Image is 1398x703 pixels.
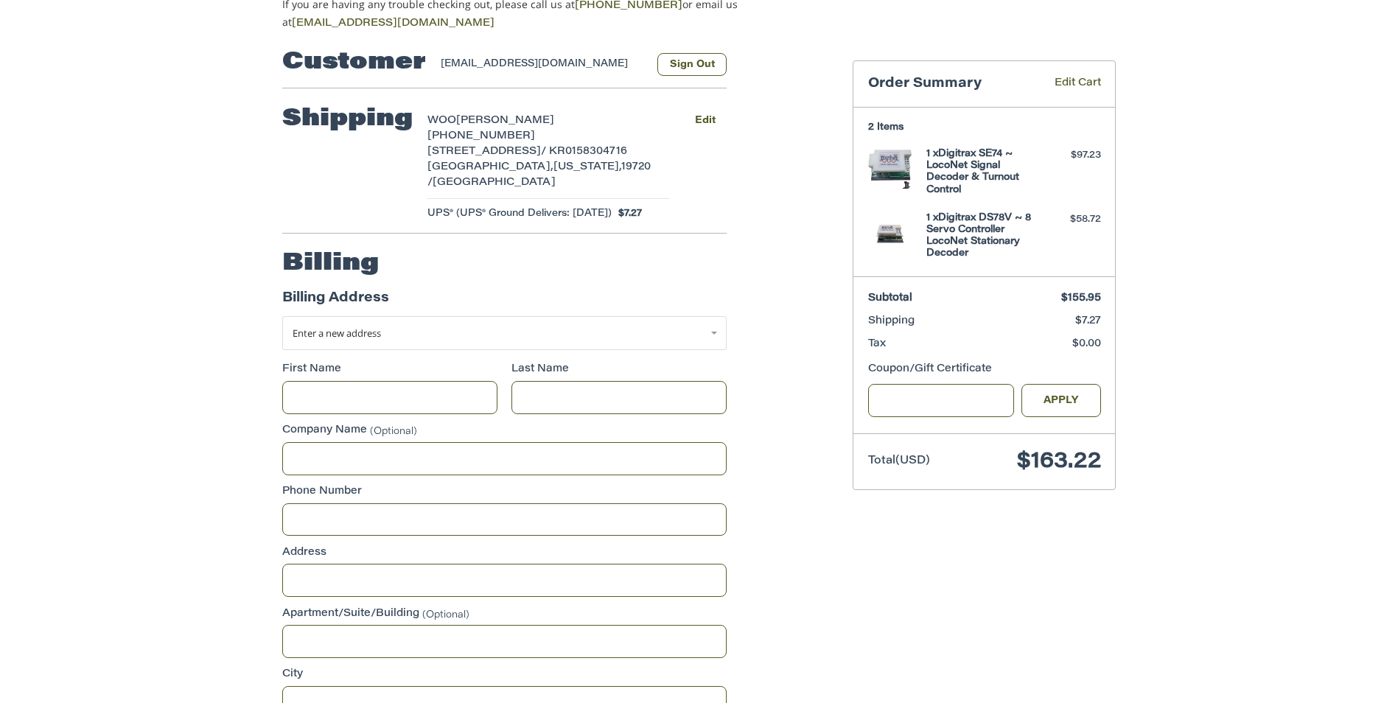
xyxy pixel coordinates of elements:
[1072,339,1101,349] span: $0.00
[511,362,727,377] label: Last Name
[282,545,727,561] label: Address
[657,53,727,76] button: Sign Out
[926,212,1039,260] h4: 1 x Digitrax DS78V ~ 8 Servo Controller LocoNet Stationary Decoder
[282,423,727,438] label: Company Name
[553,162,621,172] span: [US_STATE],
[441,57,643,76] div: [EMAIL_ADDRESS][DOMAIN_NAME]
[293,326,381,340] span: Enter a new address
[868,339,886,349] span: Tax
[282,316,727,350] a: Enter or select a different address
[1033,76,1101,93] a: Edit Cart
[422,609,469,619] small: (Optional)
[868,76,1033,93] h3: Order Summary
[1075,316,1101,326] span: $7.27
[370,426,417,436] small: (Optional)
[868,122,1101,133] h3: 2 Items
[868,316,915,326] span: Shipping
[292,18,494,29] a: [EMAIL_ADDRESS][DOMAIN_NAME]
[282,362,497,377] label: First Name
[612,206,643,221] span: $7.27
[282,105,413,134] h2: Shipping
[1043,148,1101,163] div: $97.23
[868,362,1101,377] div: Coupon/Gift Certificate
[683,110,727,131] button: Edit
[427,131,535,141] span: [PHONE_NUMBER]
[868,293,912,304] span: Subtotal
[1043,212,1101,227] div: $58.72
[456,116,554,126] span: [PERSON_NAME]
[427,116,456,126] span: WOO
[282,606,727,622] label: Apartment/Suite/Building
[541,147,627,157] span: / KR0158304716
[868,455,930,466] span: Total (USD)
[282,667,727,682] label: City
[282,48,426,77] h2: Customer
[868,384,1015,417] input: Gift Certificate or Coupon Code
[575,1,682,11] a: [PHONE_NUMBER]
[427,206,612,221] span: UPS® (UPS® Ground Delivers: [DATE])
[282,484,727,500] label: Phone Number
[427,147,541,157] span: [STREET_ADDRESS]
[282,289,389,316] legend: Billing Address
[926,148,1039,196] h4: 1 x Digitrax SE74 ~ LocoNet Signal Decoder & Turnout Control
[282,249,379,279] h2: Billing
[1021,384,1101,417] button: Apply
[433,178,556,188] span: [GEOGRAPHIC_DATA]
[427,162,553,172] span: [GEOGRAPHIC_DATA],
[1061,293,1101,304] span: $155.95
[1017,451,1101,473] span: $163.22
